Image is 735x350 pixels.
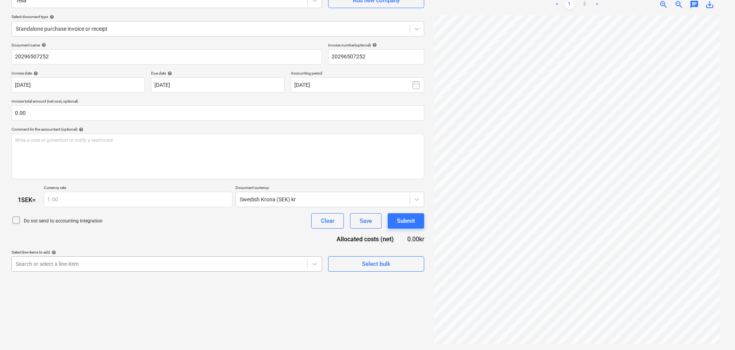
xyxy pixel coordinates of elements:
[324,235,406,244] div: Allocated costs (net)
[12,71,145,76] div: Invoice date
[40,43,46,47] span: help
[12,49,322,65] input: Document name
[32,71,38,76] span: help
[388,213,424,229] button: Submit
[328,43,424,48] div: Invoice number (optional)
[12,105,424,121] input: Invoice total amount (net cost, optional)
[151,71,284,76] div: Due date
[50,250,56,255] span: help
[328,49,424,65] input: Invoice number
[77,127,83,132] span: help
[397,216,415,226] div: Submit
[360,216,372,226] div: Save
[291,71,424,77] p: Accounting period
[48,15,54,19] span: help
[362,259,390,269] div: Select bulk
[406,235,424,244] div: 0.00kr
[24,218,103,224] p: Do not send to accounting integration
[311,213,344,229] button: Clear
[697,313,735,350] iframe: Chat Widget
[12,250,322,255] div: Select line-items to add
[236,185,424,192] p: Document currency
[12,127,424,132] div: Comment for the accountant (optional)
[151,77,284,93] input: Due date not specified
[12,43,322,48] div: Document name
[12,14,424,19] div: Select document type
[12,196,44,204] div: 1 SEK =
[350,213,382,229] button: Save
[12,77,145,93] input: Invoice date not specified
[291,77,424,93] button: [DATE]
[371,43,377,47] span: help
[12,99,424,105] p: Invoice total amount (net cost, optional)
[328,256,424,272] button: Select bulk
[44,185,232,192] p: Currency rate
[321,216,334,226] div: Clear
[166,71,172,76] span: help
